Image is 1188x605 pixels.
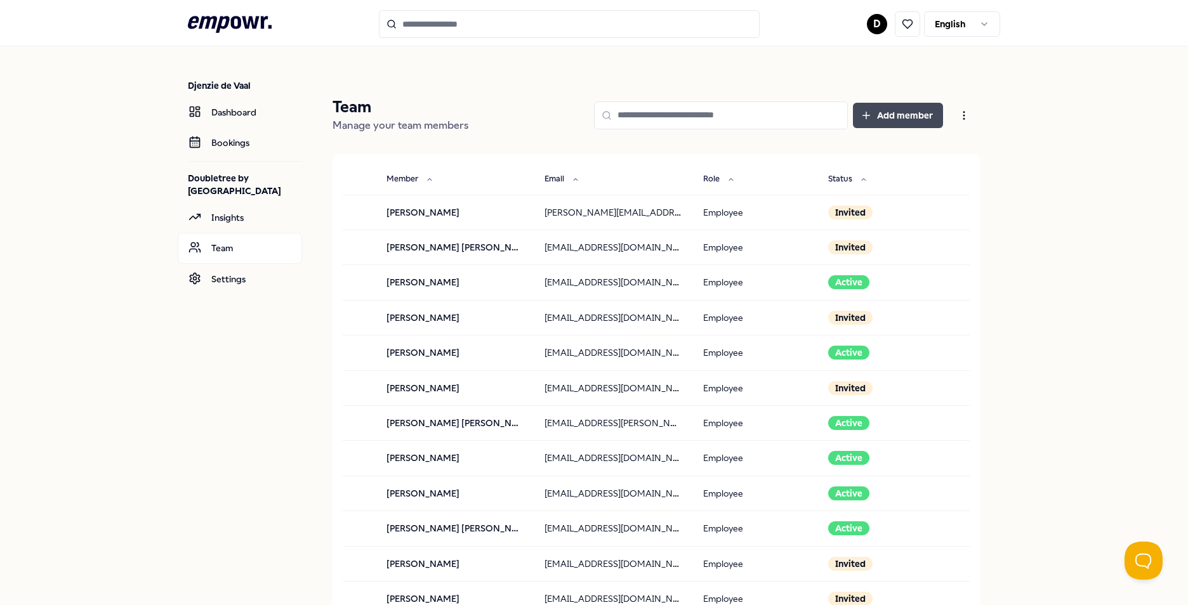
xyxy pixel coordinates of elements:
div: Active [828,486,869,500]
div: Active [828,416,869,430]
button: Role [693,167,745,192]
td: [PERSON_NAME] [376,195,534,230]
td: [PERSON_NAME] [376,370,534,405]
div: Invited [828,381,873,395]
td: Employee [693,441,819,476]
div: Active [828,346,869,360]
p: Djenzie de Vaal [188,79,302,92]
div: Active [828,451,869,465]
div: Active [828,275,869,289]
td: [EMAIL_ADDRESS][PERSON_NAME][DOMAIN_NAME] [534,405,692,440]
td: [EMAIL_ADDRESS][DOMAIN_NAME] [534,511,692,546]
td: Employee [693,405,819,440]
td: [EMAIL_ADDRESS][DOMAIN_NAME] [534,441,692,476]
td: [PERSON_NAME] [376,265,534,300]
p: Team [333,97,468,117]
button: Open menu [948,103,980,128]
td: Employee [693,511,819,546]
a: Dashboard [178,97,302,127]
td: [PERSON_NAME][EMAIL_ADDRESS][PERSON_NAME][DOMAIN_NAME] [534,195,692,230]
td: Employee [693,335,819,370]
button: Status [818,167,878,192]
td: [EMAIL_ADDRESS][DOMAIN_NAME] [534,476,692,511]
a: Settings [178,264,302,294]
input: Search for products, categories or subcategories [379,10,760,38]
td: [PERSON_NAME] [376,476,534,511]
a: Bookings [178,127,302,158]
td: Employee [693,370,819,405]
td: [EMAIL_ADDRESS][DOMAIN_NAME] [534,230,692,264]
td: [EMAIL_ADDRESS][DOMAIN_NAME] [534,300,692,335]
td: [EMAIL_ADDRESS][DOMAIN_NAME] [534,335,692,370]
button: D [867,14,887,34]
p: Doubletree by [GEOGRAPHIC_DATA] [188,172,302,197]
td: Employee [693,300,819,335]
td: Employee [693,195,819,230]
td: [PERSON_NAME] [PERSON_NAME] [376,511,534,546]
div: Invited [828,240,873,254]
td: [PERSON_NAME] [PERSON_NAME] [376,405,534,440]
div: Invited [828,205,873,219]
td: Employee [693,265,819,300]
div: Active [828,521,869,535]
a: Insights [178,202,302,233]
div: Invited [828,311,873,325]
td: [PERSON_NAME] [376,300,534,335]
td: [EMAIL_ADDRESS][DOMAIN_NAME] [534,370,692,405]
td: [PERSON_NAME] [376,441,534,476]
td: Employee [693,230,819,264]
td: [EMAIL_ADDRESS][DOMAIN_NAME] [534,265,692,300]
td: Employee [693,476,819,511]
td: [PERSON_NAME] [PERSON_NAME] [376,230,534,264]
button: Member [376,167,444,192]
iframe: Help Scout Beacon - Open [1125,542,1163,580]
span: Manage your team members [333,119,468,131]
a: Team [178,233,302,263]
button: Add member [853,103,943,128]
td: [PERSON_NAME] [376,335,534,370]
button: Email [534,167,590,192]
